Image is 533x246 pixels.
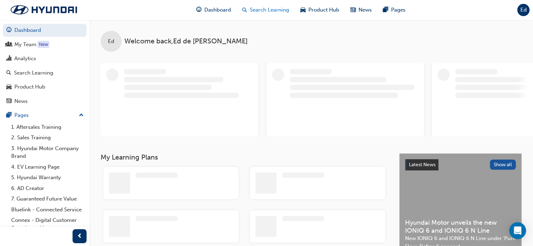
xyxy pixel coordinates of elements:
[6,27,12,34] span: guage-icon
[391,6,405,14] span: Pages
[8,183,87,194] a: 6. AD Creator
[6,42,12,48] span: people-icon
[8,122,87,133] a: 1. Aftersales Training
[383,6,388,14] span: pages-icon
[3,95,87,108] a: News
[79,111,84,120] span: up-icon
[4,2,84,17] img: Trak
[3,109,87,122] button: Pages
[14,97,28,105] div: News
[77,232,82,241] span: prev-icon
[101,153,388,161] h3: My Learning Plans
[14,111,29,119] div: Pages
[517,4,529,16] button: Ed
[14,69,53,77] div: Search Learning
[250,6,289,14] span: Search Learning
[242,6,247,14] span: search-icon
[405,219,516,234] span: Hyundai Motor unveils the new IONIQ 6 and IONIQ 6 N Line
[8,132,87,143] a: 2. Sales Training
[6,84,12,90] span: car-icon
[8,162,87,173] a: 4. EV Learning Page
[6,112,12,119] span: pages-icon
[300,6,306,14] span: car-icon
[509,222,526,239] div: Open Intercom Messenger
[14,83,45,91] div: Product Hub
[6,70,11,76] span: search-icon
[350,6,356,14] span: news-icon
[3,66,87,79] a: Search Learning
[377,3,411,17] a: pages-iconPages
[405,159,516,170] a: Latest NewsShow all
[6,56,12,62] span: chart-icon
[3,52,87,65] a: Analytics
[8,172,87,183] a: 5. Hyundai Warranty
[295,3,345,17] a: car-iconProduct Hub
[8,194,87,204] a: 7. Guaranteed Future Value
[8,204,87,215] a: Bluelink - Connected Service
[196,6,201,14] span: guage-icon
[14,55,36,63] div: Analytics
[490,160,516,170] button: Show all
[14,41,36,49] div: My Team
[3,80,87,93] a: Product Hub
[358,6,372,14] span: News
[409,162,436,168] span: Latest News
[37,41,49,48] div: Tooltip anchor
[308,6,339,14] span: Product Hub
[8,143,87,162] a: 3. Hyundai Motor Company Brand
[204,6,231,14] span: Dashboard
[345,3,377,17] a: news-iconNews
[3,22,87,109] button: DashboardMy TeamAnalyticsSearch LearningProduct HubNews
[8,215,87,233] a: Connex - Digital Customer Experience Management
[3,24,87,37] a: Dashboard
[124,37,248,45] span: Welcome back , Ed de [PERSON_NAME]
[237,3,295,17] a: search-iconSearch Learning
[191,3,237,17] a: guage-iconDashboard
[6,98,12,105] span: news-icon
[3,38,87,51] a: My Team
[520,6,527,14] span: Ed
[108,37,114,45] span: Ed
